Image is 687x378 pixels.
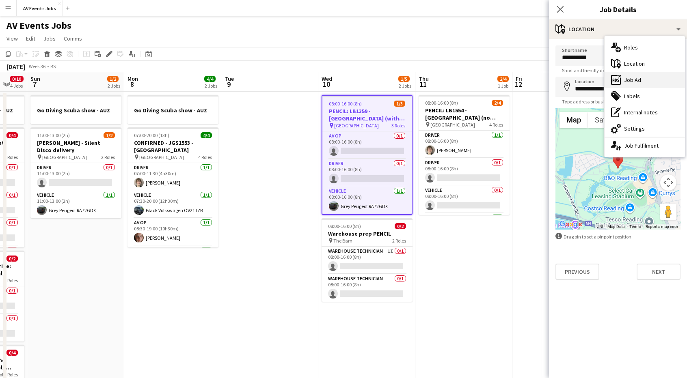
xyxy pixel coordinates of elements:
[637,264,681,280] button: Next
[322,131,412,159] app-card-role: AV Op0/108:00-16:00 (8h)
[328,223,361,229] span: 08:00-16:00 (8h)
[225,75,234,82] span: Tue
[3,33,21,44] a: View
[395,223,406,229] span: 0/2
[597,224,603,230] button: Keyboard shortcuts
[322,75,332,82] span: Wed
[40,33,59,44] a: Jobs
[198,154,212,160] span: 4 Roles
[514,79,522,89] span: 12
[23,33,39,44] a: Edit
[10,83,23,89] div: 4 Jobs
[201,132,212,138] span: 4/4
[30,127,121,218] app-job-card: 11:00-13:00 (2h)1/2[PERSON_NAME] - Silent Disco delivery [GEOGRAPHIC_DATA]2 RolesDriver0/111:00-1...
[557,219,584,230] img: Google
[127,218,218,246] app-card-role: AV Op1/108:30-19:00 (10h30m)[PERSON_NAME]
[419,107,510,121] h3: PENCIL: LB1554 - [GEOGRAPHIC_DATA] (no tech)
[104,132,115,138] span: 1/2
[4,277,18,283] span: 2 Roles
[322,274,413,302] app-card-role: Warehouse Technician0/108:00-16:00 (8h)
[516,75,522,82] span: Fri
[205,83,217,89] div: 2 Jobs
[127,107,218,114] h3: Go Diving Scuba show - AUZ
[419,75,429,82] span: Thu
[101,154,115,160] span: 2 Roles
[646,224,678,229] a: Report a map error
[127,127,218,247] app-job-card: 07:00-20:00 (13h)4/4CONFIRMED - JGS1553 - [GEOGRAPHIC_DATA] [GEOGRAPHIC_DATA]4 RolesDriver1/107:0...
[605,137,685,154] div: Job Fulfilment
[607,224,624,230] button: Map Data
[6,132,18,138] span: 0/4
[549,4,687,15] h3: Job Details
[322,230,413,237] h3: Warehouse prep PENCIL
[30,163,121,191] app-card-role: Driver0/111:00-13:00 (2h)
[6,350,18,356] span: 0/4
[605,88,685,104] div: Labels
[430,122,475,128] span: [GEOGRAPHIC_DATA]
[30,75,40,82] span: Sun
[127,75,138,82] span: Mon
[419,186,510,213] app-card-role: Vehicle0/108:00-16:00 (8h)
[42,154,87,160] span: [GEOGRAPHIC_DATA]
[399,83,411,89] div: 2 Jobs
[126,79,138,89] span: 8
[498,83,508,89] div: 1 Job
[605,120,685,137] div: Settings
[127,139,218,154] h3: CONFIRMED - JGS1553 - [GEOGRAPHIC_DATA]
[30,95,121,124] app-job-card: Go Diving Scuba show - AUZ
[322,187,412,214] app-card-role: Vehicle1/108:00-16:00 (8h)Grey Peugeot RA72GDX
[333,238,352,244] span: The Barn
[108,83,120,89] div: 2 Jobs
[6,62,25,71] div: [DATE]
[127,163,218,191] app-card-role: Driver1/107:00-11:30 (4h30m)[PERSON_NAME]
[27,63,47,69] span: Week 36
[6,19,71,32] h1: AV Events Jobs
[107,76,119,82] span: 1/2
[4,154,18,160] span: 4 Roles
[555,233,681,241] div: Drag pin to set a pinpoint position
[417,79,429,89] span: 11
[322,159,412,187] app-card-role: Driver0/108:00-16:00 (8h)
[37,132,70,138] span: 11:00-13:00 (2h)
[660,204,676,220] button: Drag Pegman onto the map to open Street View
[629,224,641,229] a: Terms (opens in new tab)
[322,218,413,302] app-job-card: 08:00-16:00 (8h)0/2Warehouse prep PENCIL The Barn2 RolesWarehouse Technician1I0/108:00-16:00 (8h)...
[127,246,218,273] app-card-role: Driver1/1
[605,56,685,72] div: Location
[320,79,332,89] span: 10
[50,63,58,69] div: BST
[329,101,362,107] span: 08:00-16:00 (8h)
[6,35,18,42] span: View
[419,158,510,186] app-card-role: Driver0/108:00-16:00 (8h)
[127,95,218,124] app-job-card: Go Diving Scuba show - AUZ
[322,107,412,122] h3: PENCIL: LB1359 - [GEOGRAPHIC_DATA] (with tech)
[127,191,218,218] app-card-role: Vehicle1/107:30-20:00 (12h30m)Black Volkswagen OV21TZB
[134,132,169,138] span: 07:00-20:00 (13h)
[30,191,121,218] app-card-role: Vehicle1/111:00-13:00 (2h)Grey Peugeot RA72GDX
[549,19,687,39] div: Location
[60,33,85,44] a: Comms
[30,139,121,154] h3: [PERSON_NAME] - Silent Disco delivery
[419,213,510,241] app-card-role: Vehicle1/1
[10,76,24,82] span: 0/10
[204,76,216,82] span: 4/4
[560,112,588,128] button: Show street map
[489,122,503,128] span: 4 Roles
[17,0,63,16] button: AV Events Jobs
[64,35,82,42] span: Comms
[43,35,56,42] span: Jobs
[322,95,413,215] app-job-card: 08:00-16:00 (8h)1/3PENCIL: LB1359 - [GEOGRAPHIC_DATA] (with tech) [GEOGRAPHIC_DATA]3 RolesAV Op0/...
[26,35,35,42] span: Edit
[419,95,510,215] app-job-card: 08:00-16:00 (8h)2/4PENCIL: LB1554 - [GEOGRAPHIC_DATA] (no tech) [GEOGRAPHIC_DATA]4 RolesDriver1/1...
[398,76,410,82] span: 1/5
[139,154,184,160] span: [GEOGRAPHIC_DATA]
[492,100,503,106] span: 2/4
[392,238,406,244] span: 2 Roles
[497,76,509,82] span: 2/4
[555,67,629,73] span: Short and friendly description
[223,79,234,89] span: 9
